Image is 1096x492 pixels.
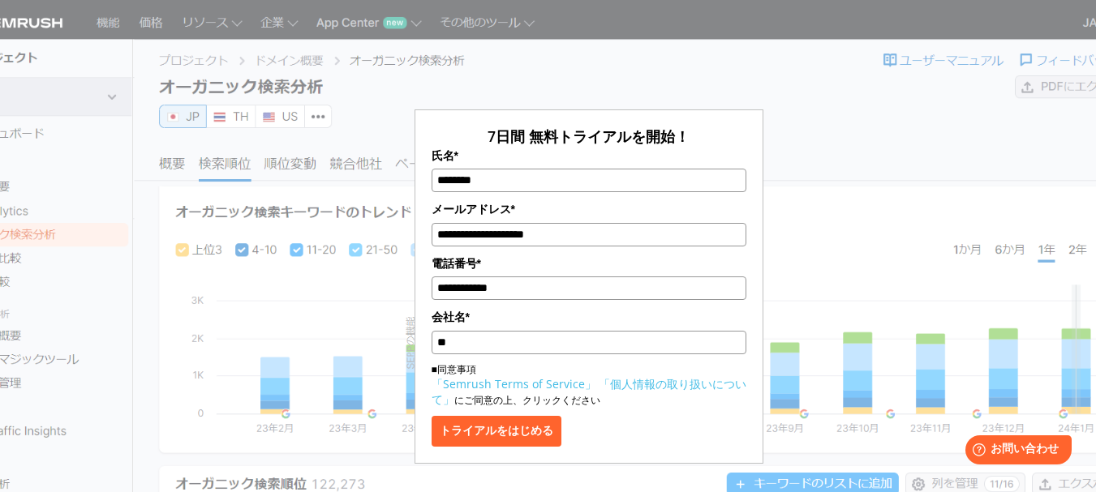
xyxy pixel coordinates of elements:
span: 7日間 無料トライアルを開始！ [488,126,690,146]
p: ■同意事項 にご同意の上、クリックください [432,362,746,408]
a: 「個人情報の取り扱いについて」 [432,376,746,407]
iframe: Help widget launcher [952,429,1078,474]
button: トライアルをはじめる [432,416,561,447]
label: メールアドレス* [432,200,746,218]
a: 「Semrush Terms of Service」 [432,376,596,391]
label: 電話番号* [432,255,746,272]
